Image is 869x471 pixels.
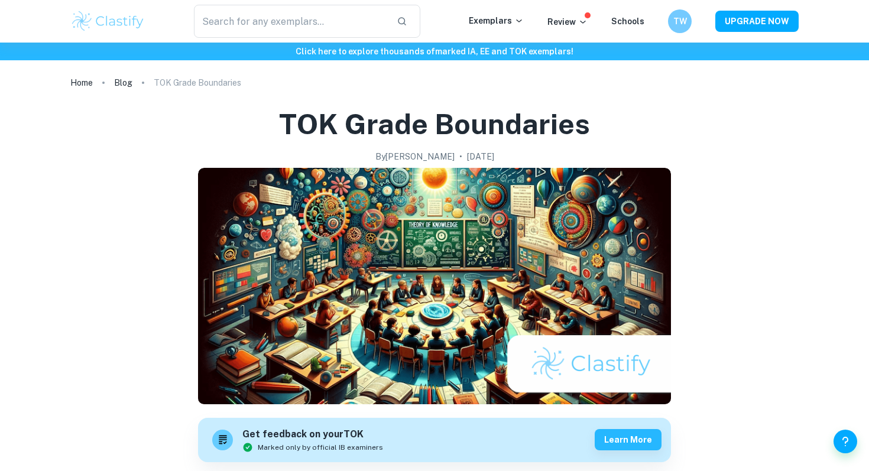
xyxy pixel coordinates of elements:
button: Help and Feedback [834,430,857,453]
button: Learn more [595,429,662,450]
h6: Click here to explore thousands of marked IA, EE and TOK exemplars ! [2,45,867,58]
a: Get feedback on yourTOKMarked only by official IB examinersLearn more [198,418,671,462]
p: TOK Grade Boundaries [154,76,241,89]
button: TW [668,9,692,33]
h1: TOK Grade Boundaries [279,105,590,143]
h6: Get feedback on your TOK [242,427,383,442]
img: Clastify logo [70,9,145,33]
p: Review [547,15,588,28]
p: • [459,150,462,163]
input: Search for any exemplars... [194,5,387,38]
a: Home [70,74,93,91]
img: TOK Grade Boundaries cover image [198,168,671,404]
h2: By [PERSON_NAME] [375,150,455,163]
a: Blog [114,74,132,91]
p: Exemplars [469,14,524,27]
h2: [DATE] [467,150,494,163]
span: Marked only by official IB examiners [258,442,383,453]
button: UPGRADE NOW [715,11,799,32]
h6: TW [673,15,687,28]
a: Schools [611,17,644,26]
